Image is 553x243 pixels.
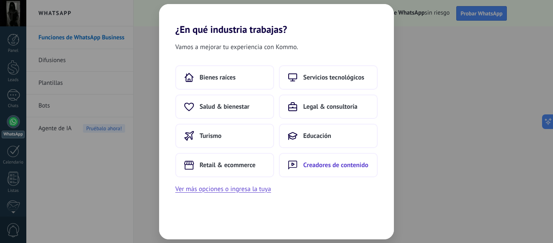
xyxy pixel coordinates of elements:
button: Salud & bienestar [175,95,274,119]
button: Servicios tecnológicos [279,65,378,90]
span: Salud & bienestar [200,103,249,111]
button: Legal & consultoría [279,95,378,119]
button: Bienes raíces [175,65,274,90]
button: Retail & ecommerce [175,153,274,177]
span: Educación [303,132,331,140]
button: Educación [279,124,378,148]
span: Retail & ecommerce [200,161,255,169]
h2: ¿En qué industria trabajas? [159,4,394,35]
span: Legal & consultoría [303,103,357,111]
button: Turismo [175,124,274,148]
span: Creadores de contenido [303,161,368,169]
span: Turismo [200,132,221,140]
span: Servicios tecnológicos [303,73,364,82]
button: Ver más opciones o ingresa la tuya [175,184,271,194]
button: Creadores de contenido [279,153,378,177]
span: Bienes raíces [200,73,236,82]
span: Vamos a mejorar tu experiencia con Kommo. [175,42,298,52]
